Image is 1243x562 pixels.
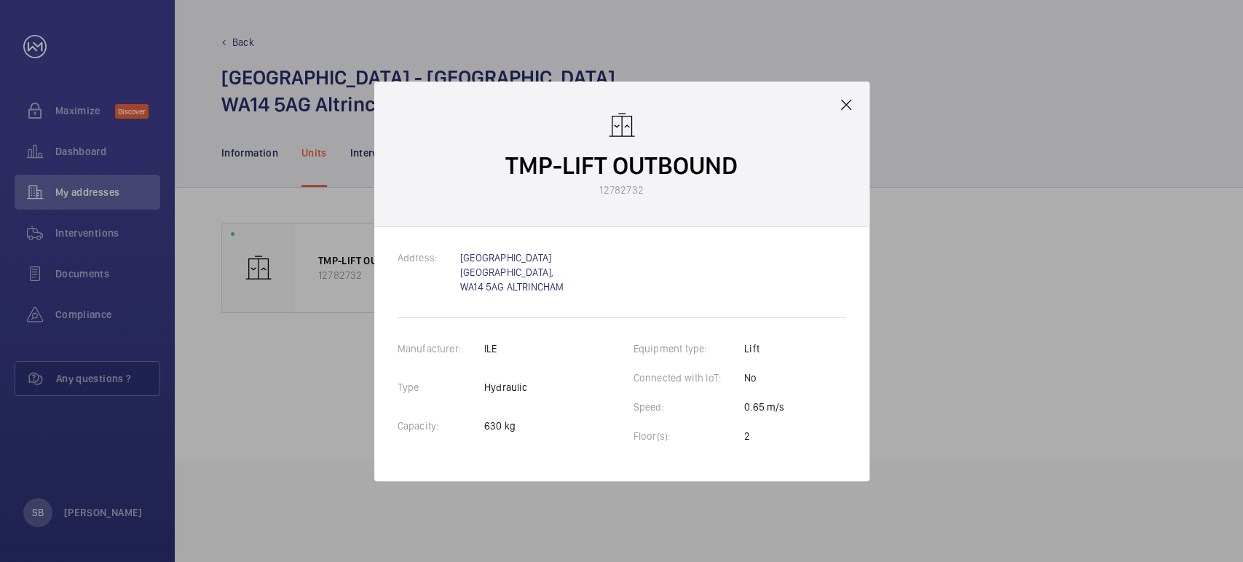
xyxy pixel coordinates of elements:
label: Type [398,381,443,393]
img: elevator.svg [607,111,636,140]
a: [GEOGRAPHIC_DATA] [GEOGRAPHIC_DATA], WA14 5AG ALTRINCHAM [460,252,564,293]
p: 630 kg [484,419,528,433]
p: TMP-LIFT OUTBOUND [505,149,738,183]
label: Capacity: [398,420,462,432]
label: Equipment type: [634,343,730,355]
p: 2 [744,429,784,443]
p: No [744,371,784,385]
p: ILE [484,341,528,356]
label: Speed: [634,401,687,413]
p: Hydraulic [484,380,528,395]
p: 12782732 [599,183,643,197]
label: Connected with IoT: [634,372,744,384]
p: 0.65 m/s [744,400,784,414]
label: Manufacturer: [398,343,484,355]
label: Address: [398,252,460,264]
p: Lift [744,341,784,356]
label: Floor(s): [634,430,694,442]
